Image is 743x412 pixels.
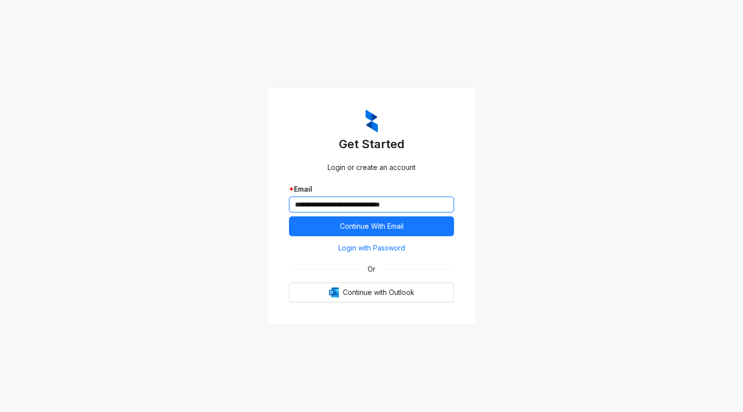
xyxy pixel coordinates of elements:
span: Login with Password [338,243,405,253]
h3: Get Started [289,136,454,152]
img: Outlook [329,288,339,297]
span: Or [361,264,382,275]
img: ZumaIcon [366,110,378,132]
div: Email [289,184,454,195]
button: OutlookContinue with Outlook [289,283,454,302]
div: Login or create an account [289,162,454,173]
button: Continue With Email [289,216,454,236]
span: Continue with Outlook [343,287,414,298]
button: Login with Password [289,240,454,256]
span: Continue With Email [340,221,404,232]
